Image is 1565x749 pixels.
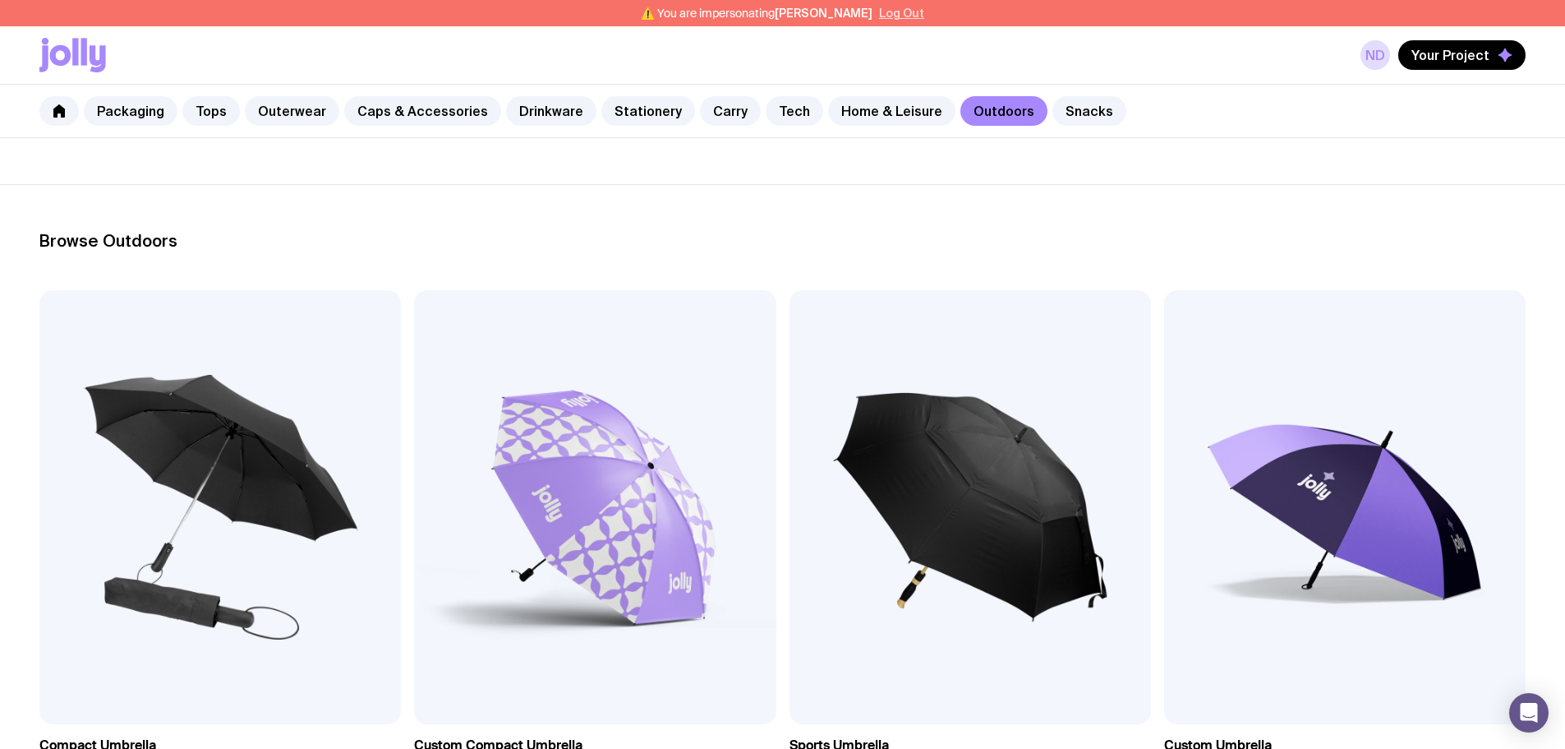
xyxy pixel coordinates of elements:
[506,96,596,126] a: Drinkware
[601,96,695,126] a: Stationery
[1509,693,1549,733] div: Open Intercom Messenger
[1052,96,1126,126] a: Snacks
[766,96,823,126] a: Tech
[1398,40,1526,70] button: Your Project
[879,7,924,20] button: Log Out
[641,7,872,20] span: ⚠️ You are impersonating
[960,96,1047,126] a: Outdoors
[182,96,240,126] a: Tops
[84,96,177,126] a: Packaging
[700,96,761,126] a: Carry
[775,7,872,20] span: [PERSON_NAME]
[828,96,955,126] a: Home & Leisure
[1360,40,1390,70] a: ND
[1411,47,1489,63] span: Your Project
[344,96,501,126] a: Caps & Accessories
[39,231,1526,251] h2: Browse Outdoors
[245,96,339,126] a: Outerwear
